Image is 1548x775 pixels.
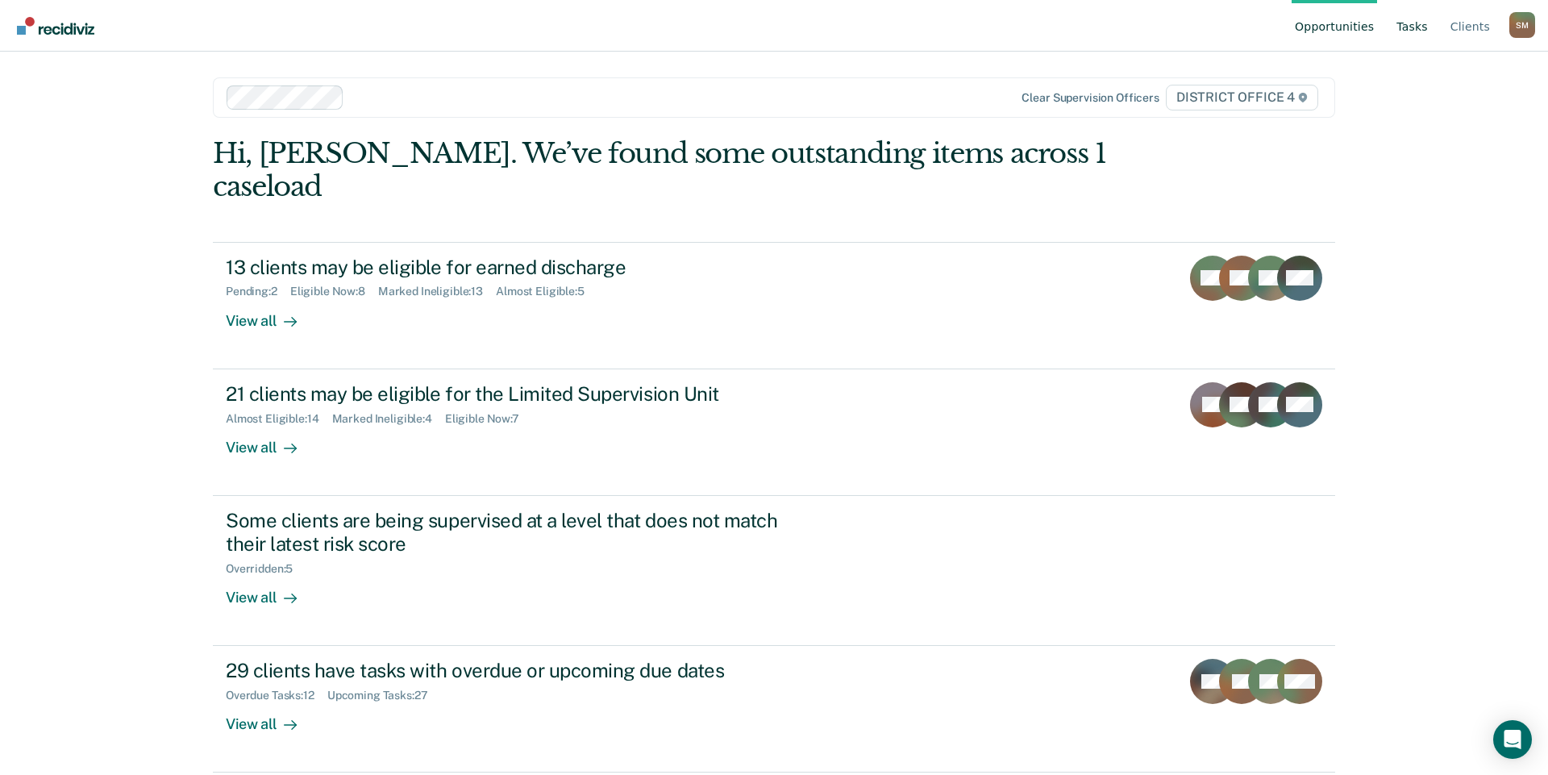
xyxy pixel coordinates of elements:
[226,659,792,682] div: 29 clients have tasks with overdue or upcoming due dates
[1166,85,1318,110] span: DISTRICT OFFICE 4
[226,382,792,406] div: 21 clients may be eligible for the Limited Supervision Unit
[226,412,332,426] div: Almost Eligible : 14
[213,646,1335,773] a: 29 clients have tasks with overdue or upcoming due datesOverdue Tasks:12Upcoming Tasks:27View all
[332,412,445,426] div: Marked Ineligible : 4
[290,285,378,298] div: Eligible Now : 8
[1493,720,1532,759] div: Open Intercom Messenger
[1022,91,1159,105] div: Clear supervision officers
[378,285,496,298] div: Marked Ineligible : 13
[213,137,1111,203] div: Hi, [PERSON_NAME]. We’ve found some outstanding items across 1 caseload
[213,369,1335,496] a: 21 clients may be eligible for the Limited Supervision UnitAlmost Eligible:14Marked Ineligible:4E...
[226,575,316,606] div: View all
[327,689,441,702] div: Upcoming Tasks : 27
[445,412,532,426] div: Eligible Now : 7
[496,285,597,298] div: Almost Eligible : 5
[1509,12,1535,38] div: S M
[226,425,316,456] div: View all
[226,689,327,702] div: Overdue Tasks : 12
[1509,12,1535,38] button: Profile dropdown button
[226,562,306,576] div: Overridden : 5
[226,298,316,330] div: View all
[213,242,1335,369] a: 13 clients may be eligible for earned dischargePending:2Eligible Now:8Marked Ineligible:13Almost ...
[226,702,316,734] div: View all
[226,285,290,298] div: Pending : 2
[17,17,94,35] img: Recidiviz
[226,256,792,279] div: 13 clients may be eligible for earned discharge
[213,496,1335,646] a: Some clients are being supervised at a level that does not match their latest risk scoreOverridde...
[226,509,792,556] div: Some clients are being supervised at a level that does not match their latest risk score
